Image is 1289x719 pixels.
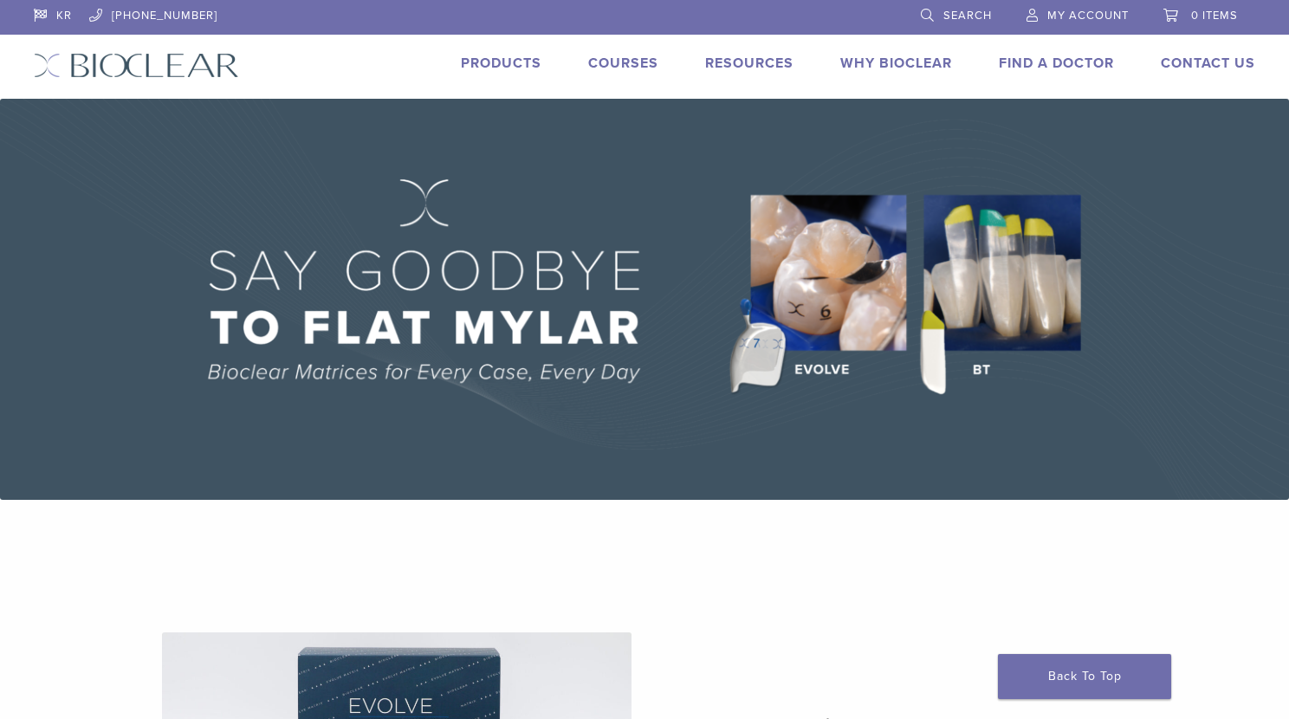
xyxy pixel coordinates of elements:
[998,654,1171,699] a: Back To Top
[588,55,658,72] a: Courses
[1161,55,1255,72] a: Contact Us
[705,55,793,72] a: Resources
[943,9,992,23] span: Search
[840,55,952,72] a: Why Bioclear
[1191,9,1238,23] span: 0 items
[1047,9,1129,23] span: My Account
[999,55,1114,72] a: Find A Doctor
[461,55,541,72] a: Products
[34,53,239,78] img: Bioclear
